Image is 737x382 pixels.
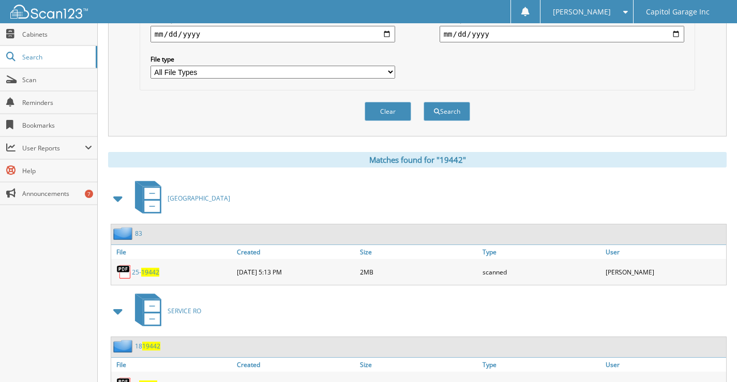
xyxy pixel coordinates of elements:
span: Capitol Garage Inc [646,9,710,15]
img: folder2.png [113,340,135,353]
a: User [603,245,726,259]
input: start [151,26,396,42]
button: Clear [365,102,411,121]
span: Scan [22,75,92,84]
label: File type [151,55,396,64]
a: File [111,245,234,259]
div: 7 [85,190,93,198]
img: folder2.png [113,227,135,240]
div: 2MB [357,262,480,282]
a: User [603,358,726,372]
a: 83 [135,229,142,238]
a: Size [357,358,480,372]
span: Help [22,166,92,175]
img: PDF.png [116,264,132,280]
input: end [440,26,685,42]
a: [GEOGRAPHIC_DATA] [129,178,230,219]
span: [GEOGRAPHIC_DATA] [168,194,230,203]
a: Created [234,245,357,259]
a: Size [357,245,480,259]
span: User Reports [22,144,85,152]
span: Bookmarks [22,121,92,130]
span: 19442 [141,268,159,277]
span: Cabinets [22,30,92,39]
a: Created [234,358,357,372]
span: Search [22,53,91,62]
a: SERVICE RO [129,291,201,331]
span: [PERSON_NAME] [553,9,611,15]
a: 1819442 [135,342,160,350]
button: Search [424,102,470,121]
div: Matches found for "19442" [108,152,727,167]
span: Reminders [22,98,92,107]
iframe: Chat Widget [685,332,737,382]
img: scan123-logo-white.svg [10,5,88,19]
div: scanned [480,262,603,282]
a: 25-19442 [132,268,159,277]
span: SERVICE RO [168,307,201,315]
span: Announcements [22,189,92,198]
div: [PERSON_NAME] [603,262,726,282]
span: 19442 [142,342,160,350]
div: [DATE] 5:13 PM [234,262,357,282]
a: Type [480,358,603,372]
a: Type [480,245,603,259]
a: File [111,358,234,372]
